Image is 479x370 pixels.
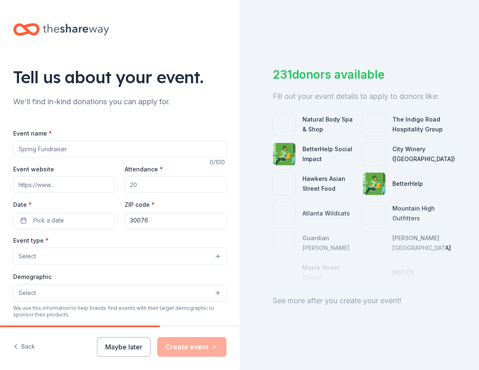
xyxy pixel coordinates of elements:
[392,179,423,189] div: BetterHelp
[363,173,385,195] img: photo for BetterHelp
[97,337,151,357] button: Maybe later
[19,288,36,298] span: Select
[13,305,227,318] div: We use this information to help brands find events with their target demographic to sponsor their...
[392,115,446,134] div: The Indigo Road Hospitality Group
[210,157,227,167] div: 0 /100
[125,176,226,193] input: 20
[302,174,356,194] div: Hawkers Asian Street Food
[13,201,115,209] label: Date
[273,143,295,165] img: photo for BetterHelp Social Impact
[13,273,52,281] label: Demographic
[273,294,446,307] div: See more after you create your event!
[13,338,35,356] button: Back
[13,284,227,302] button: Select
[13,237,49,245] label: Event type
[13,165,54,173] label: Event website
[125,165,163,173] label: Attendance
[19,251,36,261] span: Select
[302,115,356,134] div: Natural Body Spa & Shop
[273,113,295,136] img: photo for Natural Body Spa & Shop
[13,141,227,157] input: Spring Fundraiser
[273,173,295,195] img: photo for Hawkers Asian Street Food
[13,95,227,108] div: We'll find in-kind donations you can apply for.
[125,212,226,229] input: 12345 (U.S. only)
[13,212,115,229] button: Pick a date
[13,129,52,138] label: Event name
[363,113,385,136] img: photo for The Indigo Road Hospitality Group
[363,143,385,165] img: photo for City Winery (Atlanta)
[392,144,455,164] div: City Winery ([GEOGRAPHIC_DATA])
[125,201,155,209] label: ZIP code
[13,248,227,265] button: Select
[273,90,446,103] div: Fill out your event details to apply to donors like:
[302,144,356,164] div: BetterHelp Social Impact
[13,66,227,89] div: Tell us about your event.
[273,66,446,83] div: 231 donors available
[13,176,115,193] input: https://www...
[33,215,64,225] span: Pick a date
